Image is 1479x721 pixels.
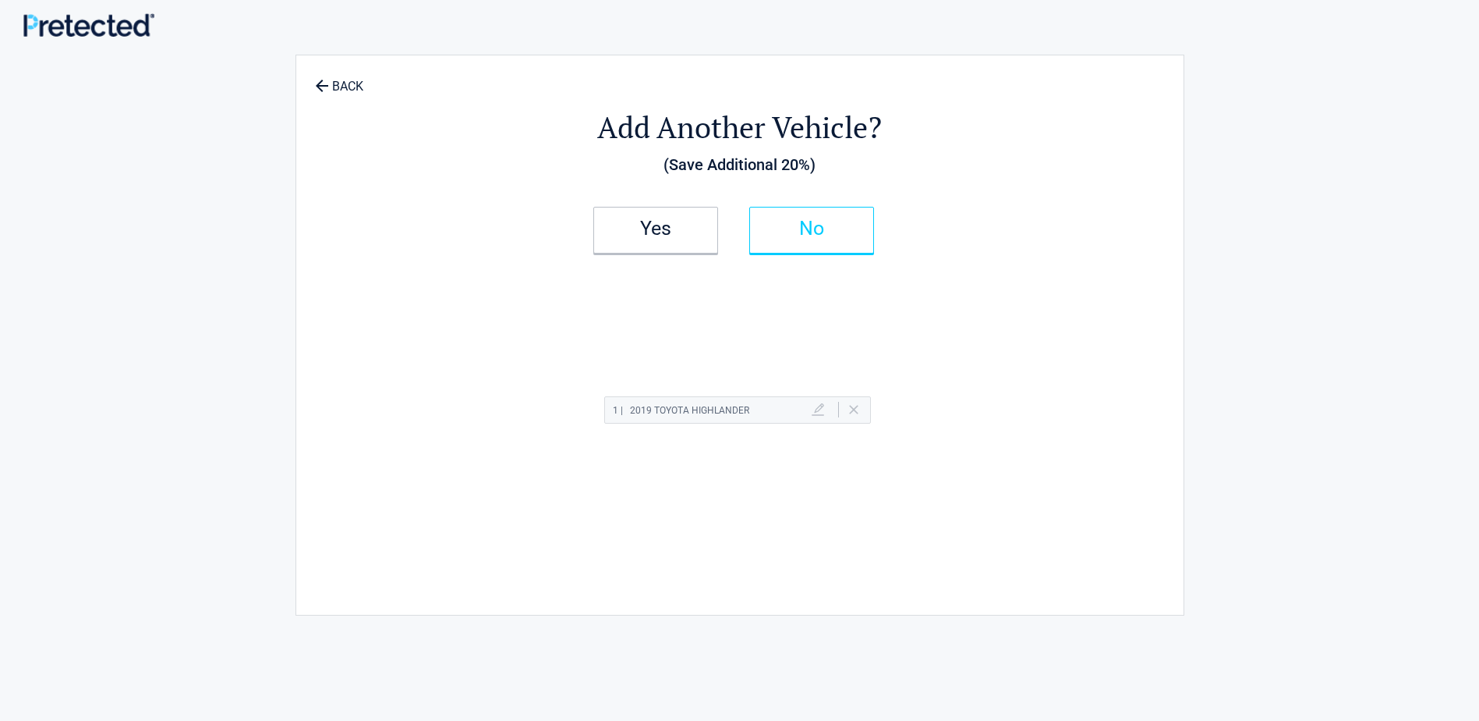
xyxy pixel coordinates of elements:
[613,405,623,416] span: 1 |
[23,13,154,37] img: Main Logo
[613,401,749,421] h2: 2019 Toyota HIGHLANDER
[849,405,858,414] a: Delete
[382,151,1098,178] h3: (Save Additional 20%)
[382,108,1098,147] h2: Add Another Vehicle?
[312,66,366,93] a: BACK
[610,223,702,234] h2: Yes
[766,223,858,234] h2: No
